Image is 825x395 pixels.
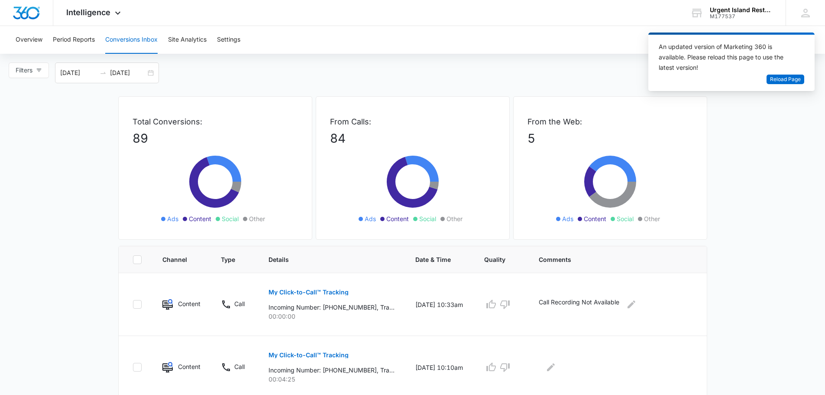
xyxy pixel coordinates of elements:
[624,297,638,311] button: Edit Comments
[386,214,409,223] span: Content
[539,255,680,264] span: Comments
[269,282,349,303] button: My Click-to-Call™ Tracking
[269,375,395,384] p: 00:04:25
[105,26,158,54] button: Conversions Inbox
[168,26,207,54] button: Site Analytics
[53,26,95,54] button: Period Reports
[446,214,463,223] span: Other
[60,68,96,78] input: Start date
[269,352,349,358] p: My Click-to-Call™ Tracking
[16,65,32,75] span: Filters
[178,299,200,308] p: Content
[66,8,110,17] span: Intelligence
[269,289,349,295] p: My Click-to-Call™ Tracking
[419,214,436,223] span: Social
[221,255,235,264] span: Type
[770,75,801,84] span: Reload Page
[133,129,298,147] p: 89
[16,26,42,54] button: Overview
[249,214,265,223] span: Other
[222,214,239,223] span: Social
[100,69,107,76] span: swap-right
[415,255,451,264] span: Date & Time
[544,360,558,374] button: Edit Comments
[100,69,107,76] span: to
[234,299,245,308] p: Call
[9,62,49,78] button: Filters
[710,13,773,20] div: account id
[167,214,178,223] span: Ads
[617,214,634,223] span: Social
[767,75,804,85] button: Reload Page
[189,214,211,223] span: Content
[217,26,240,54] button: Settings
[269,312,395,321] p: 00:00:00
[539,297,619,311] p: Call Recording Not Available
[644,214,660,223] span: Other
[405,273,474,336] td: [DATE] 10:33am
[527,116,693,127] p: From the Web:
[110,68,146,78] input: End date
[584,214,606,223] span: Content
[269,345,349,366] button: My Click-to-Call™ Tracking
[133,116,298,127] p: Total Conversions:
[162,255,188,264] span: Channel
[484,255,505,264] span: Quality
[269,303,395,312] p: Incoming Number: [PHONE_NUMBER], Tracking Number: [PHONE_NUMBER], Ring To: [PHONE_NUMBER], Caller...
[330,116,495,127] p: From Calls:
[330,129,495,147] p: 84
[269,366,395,375] p: Incoming Number: [PHONE_NUMBER], Tracking Number: [PHONE_NUMBER], Ring To: [PHONE_NUMBER], Caller...
[178,362,200,371] p: Content
[365,214,376,223] span: Ads
[659,42,794,73] div: An updated version of Marketing 360 is available. Please reload this page to use the latest version!
[234,362,245,371] p: Call
[527,129,693,147] p: 5
[710,7,773,13] div: account name
[269,255,382,264] span: Details
[562,214,573,223] span: Ads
